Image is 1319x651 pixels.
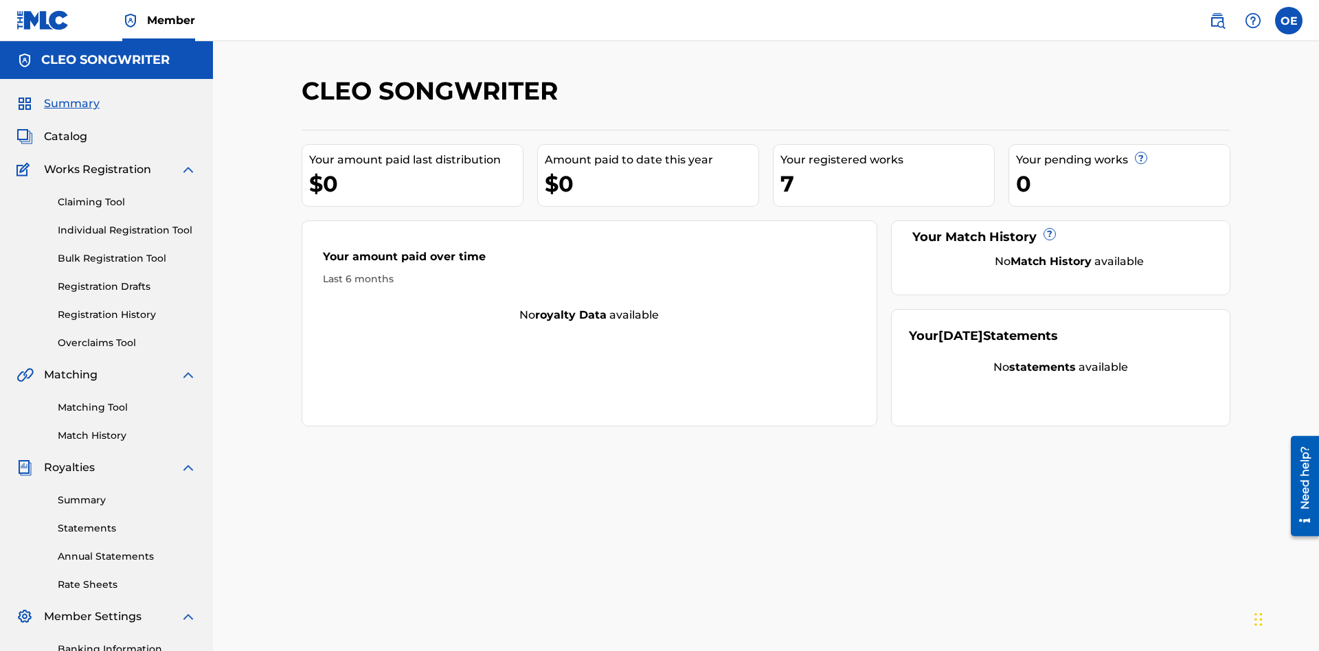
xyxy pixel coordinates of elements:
[16,161,34,178] img: Works Registration
[323,249,856,272] div: Your amount paid over time
[16,52,33,69] img: Accounts
[16,608,33,625] img: Member Settings
[58,493,196,507] a: Summary
[909,228,1213,247] div: Your Match History
[180,459,196,476] img: expand
[16,10,69,30] img: MLC Logo
[58,279,196,294] a: Registration Drafts
[16,128,87,145] a: CatalogCatalog
[1254,599,1263,640] div: Drag
[545,152,758,168] div: Amount paid to date this year
[926,253,1213,270] div: No available
[147,12,195,28] span: Member
[58,308,196,322] a: Registration History
[180,608,196,625] img: expand
[58,223,196,238] a: Individual Registration Tool
[58,549,196,564] a: Annual Statements
[58,400,196,415] a: Matching Tool
[16,128,33,145] img: Catalog
[44,608,142,625] span: Member Settings
[302,76,565,106] h2: CLEO SONGWRITER
[1281,431,1319,543] iframe: Resource Center
[1245,12,1261,29] img: help
[1204,7,1231,34] a: Public Search
[58,521,196,536] a: Statements
[58,195,196,209] a: Claiming Tool
[180,161,196,178] img: expand
[1009,361,1076,374] strong: statements
[16,367,34,383] img: Matching
[44,161,151,178] span: Works Registration
[1136,152,1147,163] span: ?
[780,152,994,168] div: Your registered works
[1016,152,1230,168] div: Your pending works
[1016,168,1230,199] div: 0
[1044,229,1055,240] span: ?
[180,367,196,383] img: expand
[909,327,1058,345] div: Your Statements
[909,359,1213,376] div: No available
[58,336,196,350] a: Overclaims Tool
[545,168,758,199] div: $0
[58,578,196,592] a: Rate Sheets
[1011,255,1092,268] strong: Match History
[1239,7,1267,34] div: Help
[44,459,95,476] span: Royalties
[302,307,877,323] div: No available
[58,251,196,266] a: Bulk Registration Tool
[44,367,98,383] span: Matching
[16,95,33,112] img: Summary
[1275,7,1303,34] div: User Menu
[58,429,196,443] a: Match History
[122,12,139,29] img: Top Rightsholder
[323,272,856,286] div: Last 6 months
[309,168,523,199] div: $0
[1250,585,1319,651] iframe: Chat Widget
[41,52,170,68] h5: CLEO SONGWRITER
[44,95,100,112] span: Summary
[780,168,994,199] div: 7
[938,328,983,343] span: [DATE]
[1209,12,1226,29] img: search
[535,308,607,321] strong: royalty data
[16,459,33,476] img: Royalties
[44,128,87,145] span: Catalog
[16,95,100,112] a: SummarySummary
[309,152,523,168] div: Your amount paid last distribution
